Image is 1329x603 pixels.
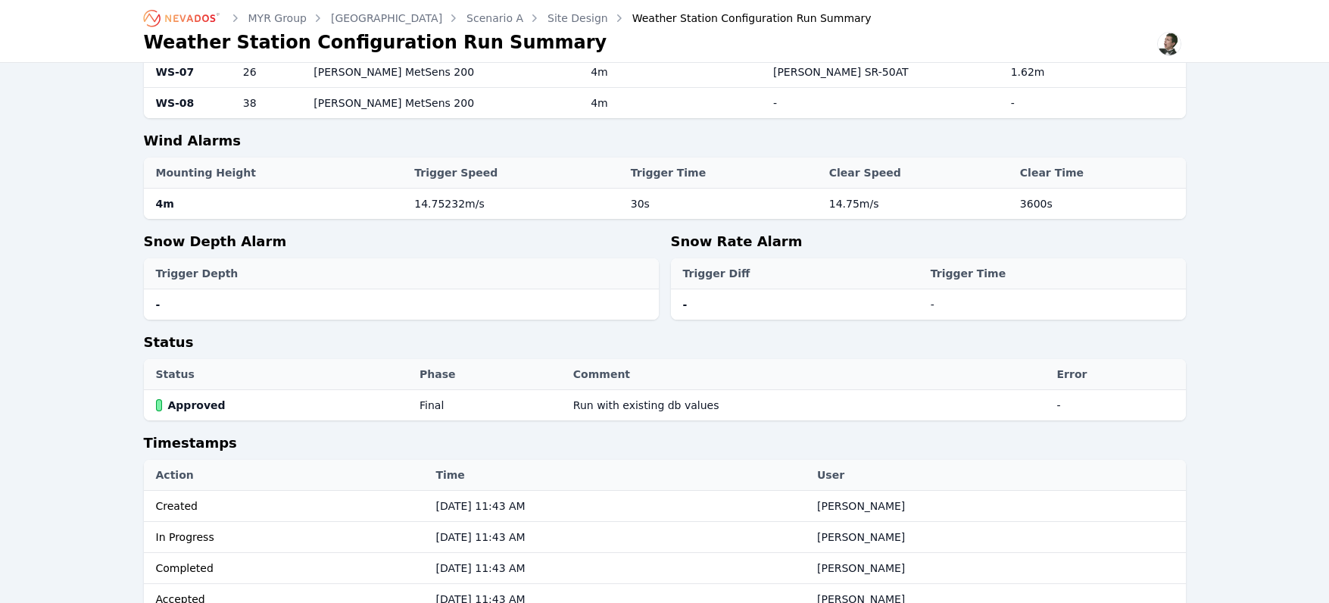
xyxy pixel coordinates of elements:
img: Alex Kushner [1157,32,1181,56]
th: User [810,460,1186,491]
h2: Wind Alarms [144,130,1186,158]
td: [PERSON_NAME] [810,553,1186,584]
td: [DATE] 11:43 AM [428,553,810,584]
h2: Snow Depth Alarm [144,231,659,258]
th: Time [428,460,810,491]
td: [PERSON_NAME] MetSens 200 [306,57,583,88]
th: Error [1050,359,1186,390]
nav: Breadcrumb [144,6,872,30]
td: 4m [583,57,766,88]
td: [PERSON_NAME] [810,522,1186,553]
td: - [1050,390,1186,421]
td: - [144,289,659,320]
td: Run with existing db values [566,390,1050,421]
div: Completed [156,561,421,576]
td: 30s [623,189,822,220]
td: - [766,88,1003,119]
td: 14.75m/s [822,189,1012,220]
h2: Snow Rate Alarm [671,231,1186,258]
h2: Timestamps [144,433,1186,460]
td: 14.75232m/s [407,189,622,220]
div: Final [420,398,444,413]
td: WS-07 [144,57,236,88]
td: [DATE] 11:43 AM [428,491,810,522]
h1: Weather Station Configuration Run Summary [144,30,607,55]
td: 38 [236,88,307,119]
div: In Progress [156,530,421,545]
td: 4m [583,88,766,119]
th: Action [144,460,429,491]
div: Created [156,498,421,514]
th: Comment [566,359,1050,390]
th: Trigger Time [923,258,1186,289]
th: Trigger Speed [407,158,622,189]
td: [PERSON_NAME] SR-50AT [766,57,1003,88]
a: MYR Group [248,11,307,26]
td: [PERSON_NAME] MetSens 200 [306,88,583,119]
th: Mounting Height [144,158,407,189]
a: Scenario A [466,11,523,26]
th: Phase [412,359,566,390]
th: Clear Speed [822,158,1012,189]
td: WS-08 [144,88,236,119]
td: [PERSON_NAME] [810,491,1186,522]
th: Status [144,359,413,390]
td: [DATE] 11:43 AM [428,522,810,553]
td: 1.62m [1003,57,1186,88]
span: Approved [168,398,226,413]
td: - [1003,88,1186,119]
th: Trigger Diff [671,258,923,289]
a: [GEOGRAPHIC_DATA] [331,11,442,26]
th: Clear Time [1012,158,1186,189]
td: 3600s [1012,189,1186,220]
td: - [671,289,923,320]
th: Trigger Time [623,158,822,189]
td: 4m [144,189,407,220]
td: 26 [236,57,307,88]
td: - [923,289,1186,320]
div: Weather Station Configuration Run Summary [611,11,872,26]
h2: Status [144,332,1186,359]
th: Trigger Depth [144,258,659,289]
a: Site Design [548,11,608,26]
